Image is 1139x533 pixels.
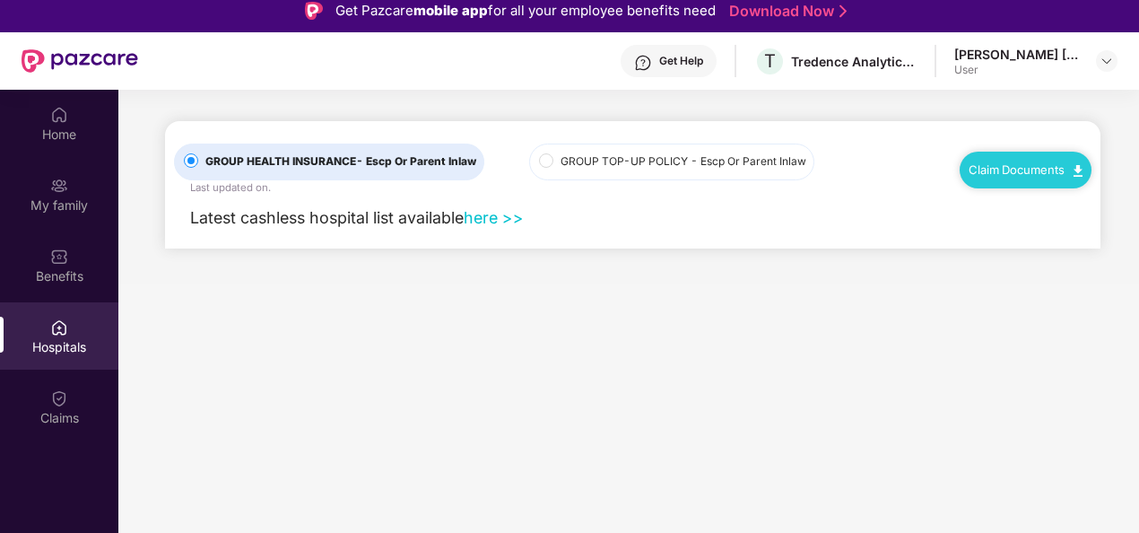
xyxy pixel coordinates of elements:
[464,208,524,227] a: here >>
[413,2,488,19] strong: mobile app
[50,177,68,195] img: svg+xml;base64,PHN2ZyB3aWR0aD0iMjAiIGhlaWdodD0iMjAiIHZpZXdCb3g9IjAgMCAyMCAyMCIgZmlsbD0ibm9uZSIgeG...
[356,154,476,168] span: - Escp Or Parent Inlaw
[50,248,68,266] img: svg+xml;base64,PHN2ZyBpZD0iQmVuZWZpdHMiIHhtbG5zPSJodHRwOi8vd3d3LnczLm9yZy8yMDAwL3N2ZyIgd2lkdGg9Ij...
[969,162,1082,177] a: Claim Documents
[954,46,1080,63] div: [PERSON_NAME] [PERSON_NAME]
[190,208,464,227] span: Latest cashless hospital list available
[634,54,652,72] img: svg+xml;base64,PHN2ZyBpZD0iSGVscC0zMngzMiIgeG1sbnM9Imh0dHA6Ly93d3cudzMub3JnLzIwMDAvc3ZnIiB3aWR0aD...
[1074,165,1082,177] img: svg+xml;base64,PHN2ZyB4bWxucz0iaHR0cDovL3d3dy53My5vcmcvMjAwMC9zdmciIHdpZHRoPSIxMC40IiBoZWlnaHQ9Ij...
[954,63,1080,77] div: User
[50,389,68,407] img: svg+xml;base64,PHN2ZyBpZD0iQ2xhaW0iIHhtbG5zPSJodHRwOi8vd3d3LnczLm9yZy8yMDAwL3N2ZyIgd2lkdGg9IjIwIi...
[50,106,68,124] img: svg+xml;base64,PHN2ZyBpZD0iSG9tZSIgeG1sbnM9Imh0dHA6Ly93d3cudzMub3JnLzIwMDAvc3ZnIiB3aWR0aD0iMjAiIG...
[198,153,483,170] span: GROUP HEALTH INSURANCE
[839,2,847,21] img: Stroke
[22,49,138,73] img: New Pazcare Logo
[659,54,703,68] div: Get Help
[691,154,806,168] span: - Escp Or Parent Inlaw
[764,50,776,72] span: T
[729,2,841,21] a: Download Now
[305,2,323,20] img: Logo
[1100,54,1114,68] img: svg+xml;base64,PHN2ZyBpZD0iRHJvcGRvd24tMzJ4MzIiIHhtbG5zPSJodHRwOi8vd3d3LnczLm9yZy8yMDAwL3N2ZyIgd2...
[791,53,917,70] div: Tredence Analytics Solutions Private Limited
[50,319,68,336] img: svg+xml;base64,PHN2ZyBpZD0iSG9zcGl0YWxzIiB4bWxucz0iaHR0cDovL3d3dy53My5vcmcvMjAwMC9zdmciIHdpZHRoPS...
[553,153,813,170] span: GROUP TOP-UP POLICY
[190,180,271,197] div: Last updated on .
